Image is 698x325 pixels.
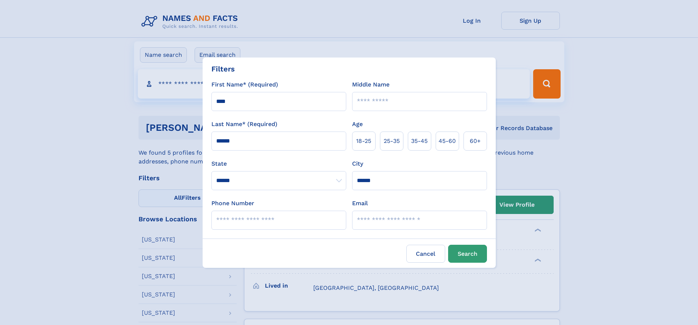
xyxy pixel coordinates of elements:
[439,137,456,145] span: 45‑60
[211,159,346,168] label: State
[211,120,277,129] label: Last Name* (Required)
[352,199,368,208] label: Email
[384,137,400,145] span: 25‑35
[406,245,445,263] label: Cancel
[356,137,371,145] span: 18‑25
[352,80,389,89] label: Middle Name
[411,137,428,145] span: 35‑45
[448,245,487,263] button: Search
[352,120,363,129] label: Age
[211,63,235,74] div: Filters
[470,137,481,145] span: 60+
[211,199,254,208] label: Phone Number
[211,80,278,89] label: First Name* (Required)
[352,159,363,168] label: City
